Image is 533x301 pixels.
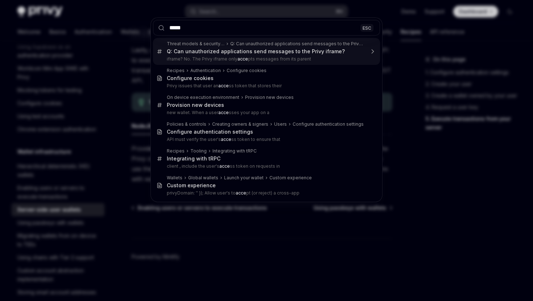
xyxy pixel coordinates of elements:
div: Configure authentication settings [293,121,364,127]
div: Custom experience [167,182,216,189]
div: Q: Can unauthorized applications send messages to the Privy iframe? [230,41,365,47]
div: Recipes [167,68,185,74]
p: iframe? No. The Privy iframe only pts messages from its parent [167,56,365,62]
div: Q: Can unauthorized applications send messages to the Privy iframe? [167,48,345,55]
div: Global wallets [188,175,218,181]
div: Custom experience [269,175,312,181]
div: Users [274,121,287,127]
p: client , include the user's ss token on requests in [167,163,365,169]
b: acce [218,110,229,115]
b: acce [237,56,248,62]
p: Privy issues that user an ss token that stores their [167,83,365,89]
div: Launch your wallet [224,175,264,181]
div: Authentication [190,68,221,74]
b: acce [221,137,231,142]
div: Configure authentication settings [167,129,253,135]
div: Threat models & security FAQ [167,41,224,47]
div: Policies & controls [167,121,206,127]
b: acce [218,83,229,88]
b: acce [219,163,230,169]
p: new wallet. When a user sses your app on a [167,110,365,116]
div: On device execution environment [167,95,239,100]
div: Provision new devices [245,95,294,100]
div: Integrating with tRPC [212,148,257,154]
div: Integrating with tRPC [167,155,220,162]
div: Wallets [167,175,182,181]
div: Provision new devices [167,102,224,108]
div: ESC [360,24,373,32]
p: API must verify the user's ss token to ensure that [167,137,365,142]
div: Creating owners & signers [212,121,268,127]
b: acce [236,190,246,196]
p: privyDomain: '' }); Allow user's to pt (or reject) a cross-app [167,190,365,196]
div: Configure cookies [227,68,266,74]
div: Tooling [190,148,207,154]
div: Configure cookies [167,75,214,81]
div: Recipes [167,148,185,154]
